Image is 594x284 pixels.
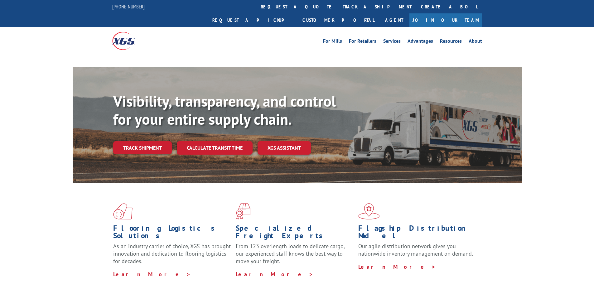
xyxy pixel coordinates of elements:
[349,39,376,46] a: For Retailers
[236,271,313,278] a: Learn More >
[408,39,433,46] a: Advantages
[298,13,379,27] a: Customer Portal
[112,3,145,10] a: [PHONE_NUMBER]
[358,243,473,257] span: Our agile distribution network gives you nationwide inventory management on demand.
[383,39,401,46] a: Services
[323,39,342,46] a: For Mills
[113,243,231,265] span: As an industry carrier of choice, XGS has brought innovation and dedication to flooring logistics...
[236,243,354,270] p: From 123 overlength loads to delicate cargo, our experienced staff knows the best way to move you...
[440,39,462,46] a: Resources
[469,39,482,46] a: About
[236,224,354,243] h1: Specialized Freight Experts
[258,141,311,155] a: XGS ASSISTANT
[113,271,191,278] a: Learn More >
[409,13,482,27] a: Join Our Team
[177,141,253,155] a: Calculate transit time
[113,141,172,154] a: Track shipment
[358,203,380,219] img: xgs-icon-flagship-distribution-model-red
[113,203,133,219] img: xgs-icon-total-supply-chain-intelligence-red
[113,91,336,129] b: Visibility, transparency, and control for your entire supply chain.
[358,224,476,243] h1: Flagship Distribution Model
[208,13,298,27] a: Request a pickup
[379,13,409,27] a: Agent
[113,224,231,243] h1: Flooring Logistics Solutions
[358,263,436,270] a: Learn More >
[236,203,250,219] img: xgs-icon-focused-on-flooring-red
